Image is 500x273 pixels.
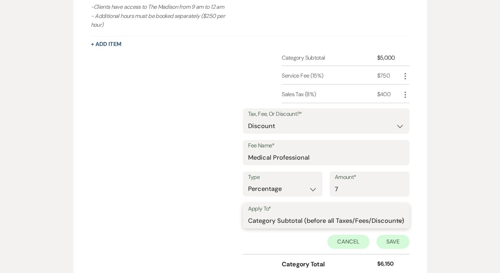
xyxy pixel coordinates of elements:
[248,204,404,214] label: Apply To*
[377,260,401,269] div: $6,150
[377,90,401,99] div: $400
[282,90,377,99] div: Sales Tax (8%)
[327,235,369,249] button: Cancel
[377,72,401,80] div: $750
[282,260,377,269] div: Category Total
[91,41,121,47] button: + Add Item
[282,72,377,80] div: Service Fee (15%)
[282,54,377,62] div: Category Subtotal
[377,54,401,62] div: $5,000
[248,172,318,182] label: Type
[248,109,404,119] label: Tax, Fee, Or Discount?*
[376,235,409,249] button: Save
[248,141,404,151] label: Fee Name*
[335,172,404,182] label: Amount*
